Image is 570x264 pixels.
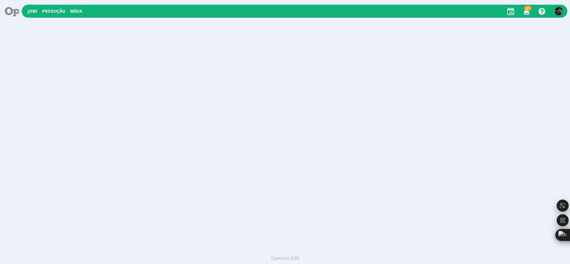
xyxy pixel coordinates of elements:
span: 51 [524,6,532,11]
button: Mídia [68,9,84,14]
a: Mídia [70,8,82,14]
img: K [555,7,563,15]
button: K [554,5,563,17]
button: Produção [40,9,67,14]
a: Jobs [28,8,37,14]
button: Jobs [26,9,39,14]
a: Produção [42,8,65,14]
button: 51 [519,5,533,17]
